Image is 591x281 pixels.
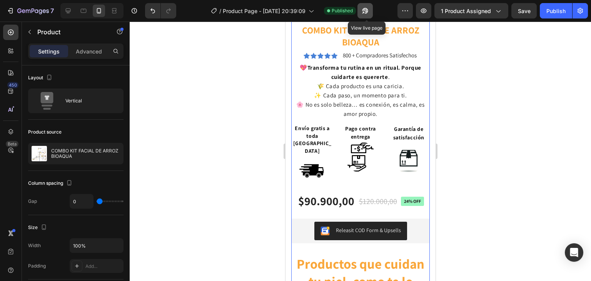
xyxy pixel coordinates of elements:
[28,73,54,83] div: Layout
[70,239,123,253] input: Auto
[145,3,176,18] div: Undo/Redo
[6,141,18,147] div: Beta
[434,3,508,18] button: 1 product assigned
[28,263,46,269] div: Padding
[332,7,353,14] span: Published
[285,22,436,281] iframe: Design area
[70,194,93,208] input: Auto
[76,47,102,55] p: Advanced
[50,6,54,15] p: 7
[28,242,41,249] div: Width
[28,222,48,233] div: Size
[28,198,37,205] div: Gap
[546,7,566,15] div: Publish
[565,243,583,262] div: Open Intercom Messenger
[223,7,306,15] span: Product Page - [DATE] 20:39:09
[540,3,572,18] button: Publish
[3,3,57,18] button: 7
[65,92,112,110] div: Vertical
[518,8,531,14] span: Save
[441,7,491,15] span: 1 product assigned
[51,148,120,159] p: COMBO KIT FACIAL DE ARROZ BIOAQUA
[85,263,122,270] div: Add...
[28,129,62,135] div: Product source
[32,146,47,161] img: product feature img
[7,82,18,88] div: 450
[28,178,74,189] div: Column spacing
[38,47,60,55] p: Settings
[219,7,221,15] span: /
[37,27,103,37] p: Product
[511,3,537,18] button: Save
